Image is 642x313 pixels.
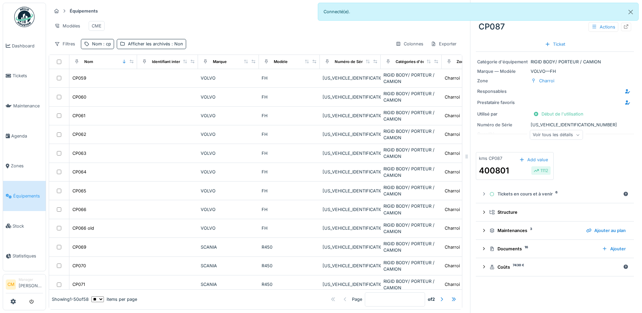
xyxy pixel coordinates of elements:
[3,121,46,151] a: Agenda
[262,188,317,194] div: FH
[11,133,43,139] span: Agenda
[335,59,366,65] div: Numéro de Série
[445,188,460,194] div: Charroi
[72,206,86,213] div: CP066
[201,206,256,213] div: VOLVO
[274,59,288,65] div: Modèle
[445,150,460,156] div: Charroi
[323,188,378,194] div: [US_VEHICLE_IDENTIFICATION_NUMBER]
[479,165,509,177] div: 400801
[262,169,317,175] div: FH
[445,131,460,138] div: Charroi
[445,244,460,250] div: Charroi
[3,91,46,121] a: Maintenance
[323,244,378,250] div: [US_VEHICLE_IDENTIFICATION_NUMBER]
[383,222,439,235] div: RIGID BODY/ PORTEUR / CAMION
[323,225,378,231] div: [US_VEHICLE_IDENTIFICATION_NUMBER]
[201,112,256,119] div: VOLVO
[3,181,46,211] a: Équipements
[477,59,633,65] div: RIGID BODY/ PORTEUR / CAMION
[489,264,620,270] div: Coûts
[170,41,183,46] span: : Non
[383,259,439,272] div: RIGID BODY/ PORTEUR / CAMION
[201,225,256,231] div: VOLVO
[531,109,586,119] div: Début de l'utilisation
[19,277,43,282] div: Manager
[11,163,43,169] span: Zones
[445,281,460,288] div: Charroi
[262,281,317,288] div: R450
[383,278,439,291] div: RIGID BODY/ PORTEUR / CAMION
[92,41,111,47] div: Nom
[383,109,439,122] div: RIGID BODY/ PORTEUR / CAMION
[13,253,43,259] span: Statistiques
[352,296,362,302] div: Page
[72,263,86,269] div: CP070
[445,225,460,231] div: Charroi
[479,261,631,273] summary: Coûts7430 €
[479,224,631,237] summary: Maintenances3Ajouter au plan
[383,72,439,85] div: RIGID BODY/ PORTEUR / CAMION
[51,39,78,49] div: Filtres
[72,169,86,175] div: CP064
[323,131,378,138] div: [US_VEHICLE_IDENTIFICATION_NUMBER]
[589,22,618,32] div: Actions
[19,277,43,292] li: [PERSON_NAME]
[201,188,256,194] div: VOLVO
[477,59,528,65] div: Catégorie d'équipement
[128,41,183,47] div: Afficher les archivés
[152,59,185,65] div: Identifiant interne
[262,206,317,213] div: FH
[323,112,378,119] div: [US_VEHICLE_IDENTIFICATION_NUMBER]
[477,68,528,75] div: Marque — Modèle
[383,241,439,253] div: RIGID BODY/ PORTEUR / CAMION
[623,3,638,21] button: Close
[72,131,86,138] div: CP062
[201,263,256,269] div: SCANIA
[13,193,43,199] span: Équipements
[52,296,89,302] div: Showing 1 - 50 of 58
[318,3,639,21] div: Connecté(e).
[323,75,378,81] div: [US_VEHICLE_IDENTIFICATION_NUMBER]
[383,90,439,103] div: RIGID BODY/ PORTEUR / CAMION
[201,94,256,100] div: VOLVO
[383,184,439,197] div: RIGID BODY/ PORTEUR / CAMION
[102,41,111,46] span: : cp
[201,131,256,138] div: VOLVO
[51,21,83,31] div: Modèles
[3,241,46,271] a: Statistiques
[3,151,46,181] a: Zones
[516,155,551,164] div: Add value
[477,99,528,106] div: Prestataire favoris
[91,296,137,302] div: items per page
[3,31,46,61] a: Dashboard
[3,211,46,241] a: Stock
[445,206,460,213] div: Charroi
[383,203,439,216] div: RIGID BODY/ PORTEUR / CAMION
[477,68,633,75] div: VOLVO — FH
[323,281,378,288] div: [US_VEHICLE_IDENTIFICATION_NUMBER]
[84,59,93,65] div: Nom
[201,75,256,81] div: VOLVO
[262,112,317,119] div: FH
[262,75,317,81] div: FH
[13,223,43,229] span: Stock
[213,59,227,65] div: Marque
[489,209,626,215] div: Structure
[201,169,256,175] div: VOLVO
[12,43,43,49] span: Dashboard
[489,191,620,197] div: Tickets en cours et à venir
[599,244,628,253] div: Ajouter
[262,131,317,138] div: FH
[13,103,43,109] span: Maintenance
[393,39,426,49] div: Colonnes
[479,243,631,255] summary: Documents16Ajouter
[262,94,317,100] div: FH
[262,150,317,156] div: FH
[445,112,460,119] div: Charroi
[583,226,628,235] div: Ajouter au plan
[383,147,439,160] div: RIGID BODY/ PORTEUR / CAMION
[201,150,256,156] div: VOLVO
[72,112,85,119] div: CP061
[477,111,528,117] div: Utilisé par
